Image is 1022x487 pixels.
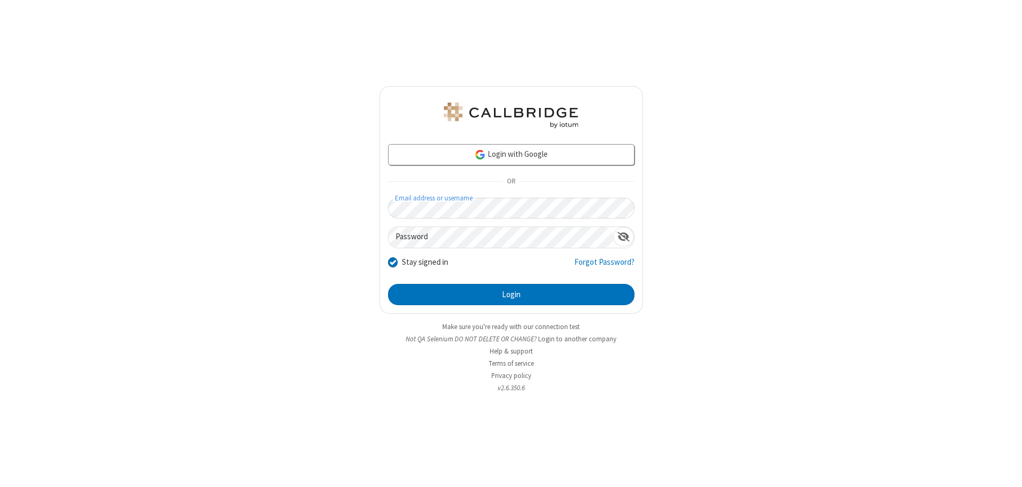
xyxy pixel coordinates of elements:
img: QA Selenium DO NOT DELETE OR CHANGE [442,103,580,128]
label: Stay signed in [402,256,448,268]
a: Make sure you're ready with our connection test [442,322,580,331]
button: Login to another company [538,334,616,344]
a: Forgot Password? [574,256,634,276]
input: Email address or username [388,198,634,219]
span: OR [502,174,520,189]
button: Login [388,284,634,305]
input: Password [389,227,613,248]
li: Not QA Selenium DO NOT DELETE OR CHANGE? [380,334,643,344]
a: Login with Google [388,144,634,165]
a: Terms of service [489,359,534,368]
div: Show password [613,227,634,247]
li: v2.6.350.6 [380,383,643,393]
a: Help & support [490,347,533,356]
img: google-icon.png [474,149,486,161]
a: Privacy policy [491,371,531,380]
